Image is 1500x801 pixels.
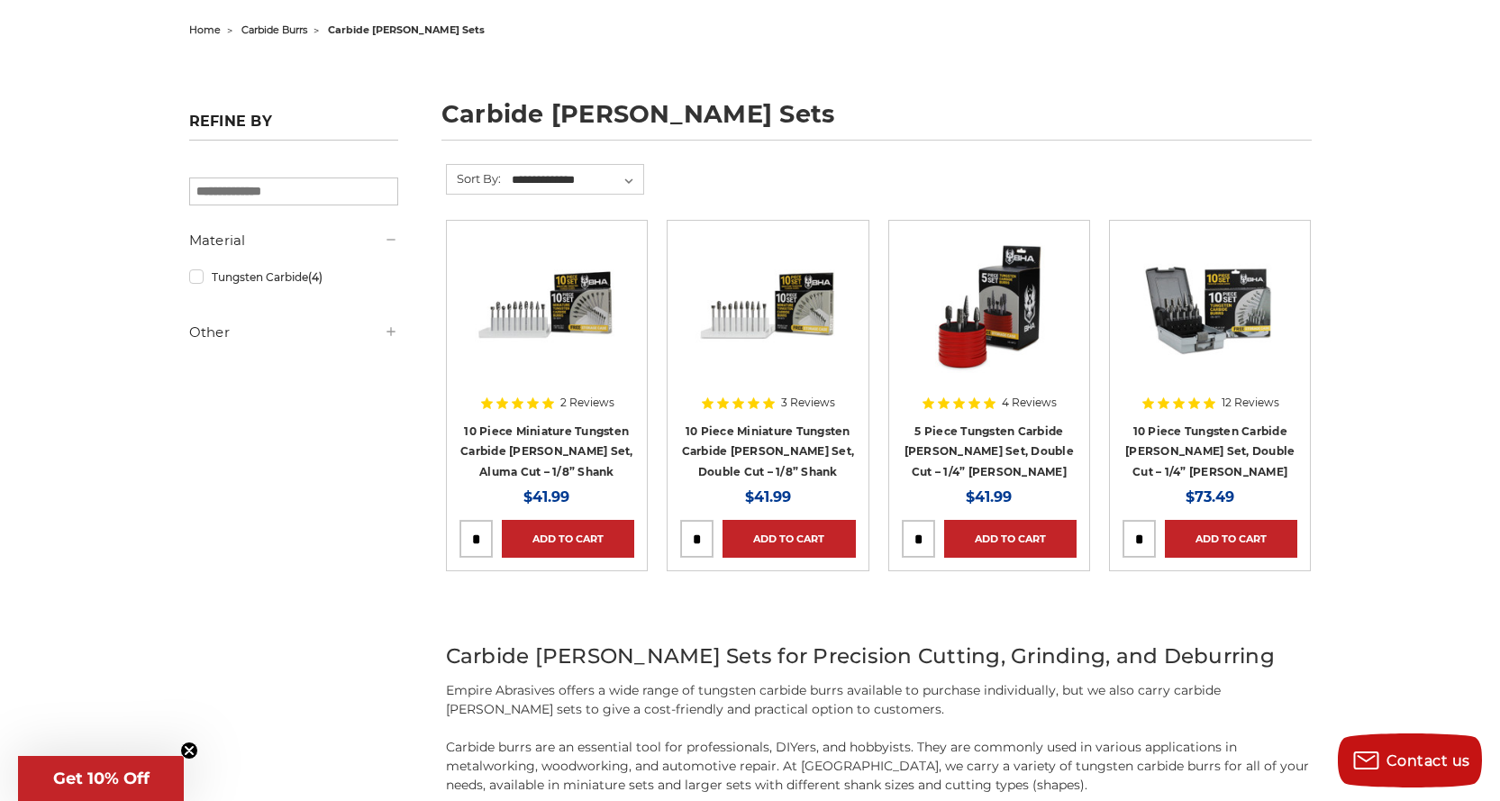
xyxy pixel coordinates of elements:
button: Contact us [1338,733,1482,787]
a: Add to Cart [1165,520,1297,558]
img: BHA Double Cut Mini Carbide Burr Set, 1/8" Shank [695,233,840,378]
h5: Other [189,322,398,343]
img: BHA Double Cut Carbide Burr 5 Piece Set, 1/4" Shank [917,233,1061,378]
h5: Refine by [189,113,398,141]
h2: Carbide [PERSON_NAME] Sets for Precision Cutting, Grinding, and Deburring [446,641,1312,672]
a: 10 Piece Tungsten Carbide [PERSON_NAME] Set, Double Cut – 1/4” [PERSON_NAME] [1125,424,1295,478]
img: BHA Carbide Burr 10 Piece Set, Double Cut with 1/4" Shanks [1138,233,1282,378]
span: Contact us [1386,752,1470,769]
span: $73.49 [1186,488,1234,505]
a: BHA Double Cut Mini Carbide Burr Set, 1/8" Shank [680,233,855,408]
span: $41.99 [745,488,791,505]
p: Carbide burrs are an essential tool for professionals, DIYers, and hobbyists. They are commonly u... [446,738,1312,795]
h5: Material [189,230,398,251]
img: BHA Aluma Cut Mini Carbide Burr Set, 1/8" Shank [475,233,619,378]
label: Sort By: [447,165,501,192]
p: Empire Abrasives offers a wide range of tungsten carbide burrs available to purchase individually... [446,681,1312,719]
span: carbide [PERSON_NAME] sets [328,23,485,36]
a: Add to Cart [723,520,855,558]
a: carbide burrs [241,23,307,36]
a: BHA Carbide Burr 10 Piece Set, Double Cut with 1/4" Shanks [1123,233,1297,408]
span: $41.99 [523,488,569,505]
a: Tungsten Carbide [189,261,398,293]
a: home [189,23,221,36]
select: Sort By: [509,167,643,194]
button: Close teaser [180,742,198,760]
span: (4) [308,270,323,284]
a: 10 Piece Miniature Tungsten Carbide [PERSON_NAME] Set, Double Cut – 1/8” Shank [682,424,855,478]
a: 10 Piece Miniature Tungsten Carbide [PERSON_NAME] Set, Aluma Cut – 1/8” Shank [460,424,633,478]
span: Get 10% Off [53,769,150,788]
span: $41.99 [966,488,1012,505]
a: BHA Double Cut Carbide Burr 5 Piece Set, 1/4" Shank [902,233,1077,408]
a: Add to Cart [944,520,1077,558]
a: BHA Aluma Cut Mini Carbide Burr Set, 1/8" Shank [459,233,634,408]
a: 5 Piece Tungsten Carbide [PERSON_NAME] Set, Double Cut – 1/4” [PERSON_NAME] [905,424,1074,478]
h1: carbide [PERSON_NAME] sets [441,102,1312,141]
a: Add to Cart [502,520,634,558]
div: Get 10% OffClose teaser [18,756,184,801]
